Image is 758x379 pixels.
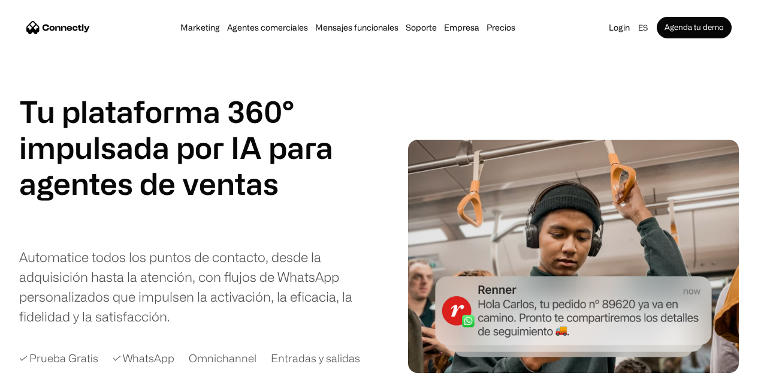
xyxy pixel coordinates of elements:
[483,23,519,32] a: Precios
[312,23,402,32] a: Mensajes funcionales
[19,350,98,366] div: ✓ Prueba Gratis
[113,350,174,366] div: ✓ WhatsApp
[605,19,633,36] a: Login
[12,357,72,375] aside: Language selected: Español
[633,19,657,36] div: es
[19,94,333,166] h1: Tu plataforma 360° impulsada por IA para
[19,166,295,201] h1: agentes de ventas
[19,166,295,237] div: carousel
[657,17,732,38] a: Agenda tu demo
[638,19,648,36] div: es
[26,19,90,37] a: home
[271,350,360,366] div: Entradas y salidas
[444,19,479,36] div: Empresa
[19,166,295,201] div: 1 of 4
[24,358,72,375] ul: Language list
[177,23,224,32] a: Marketing
[189,350,256,366] div: Omnichannel
[402,23,440,32] a: Soporte
[224,23,312,32] a: Agentes comerciales
[19,247,375,326] div: Automatice todos los puntos de contacto, desde la adquisición hasta la atención, con flujos de Wh...
[440,19,483,36] div: Empresa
